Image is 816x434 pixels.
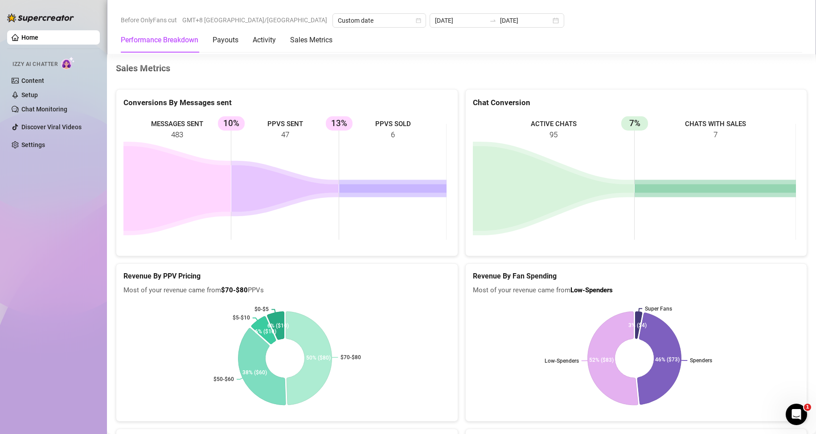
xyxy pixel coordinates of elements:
text: $50-$60 [213,376,234,382]
input: Start date [435,16,486,25]
img: logo-BBDzfeDw.svg [7,13,74,22]
span: Izzy AI Chatter [12,60,57,69]
a: Chat Monitoring [21,106,67,113]
text: $0-$5 [254,306,269,312]
span: Most of your revenue came from PPVs [123,285,451,296]
span: swap-right [489,17,496,24]
div: Activity [253,35,276,45]
b: $70-$80 [221,286,248,294]
h4: Sales Metrics [116,62,807,74]
span: Before OnlyFans cut [121,13,177,27]
h5: Revenue By PPV Pricing [123,271,451,282]
input: End date [500,16,551,25]
text: $5-$10 [233,315,250,321]
h5: Revenue By Fan Spending [473,271,800,282]
span: Most of your revenue came from [473,285,800,296]
div: Sales Metrics [290,35,332,45]
a: Setup [21,91,38,98]
text: Spenders [690,357,712,364]
a: Home [21,34,38,41]
text: Low-Spenders [544,357,578,364]
span: 1 [804,404,811,411]
span: to [489,17,496,24]
a: Discover Viral Videos [21,123,82,131]
text: Super Fans [645,305,672,311]
div: Performance Breakdown [121,35,198,45]
a: Settings [21,141,45,148]
span: calendar [416,18,421,23]
span: Custom date [338,14,421,27]
div: Payouts [213,35,238,45]
span: GMT+8 [GEOGRAPHIC_DATA]/[GEOGRAPHIC_DATA] [182,13,327,27]
div: Conversions By Messages sent [123,97,451,109]
b: Low-Spenders [570,286,613,294]
a: Content [21,77,44,84]
img: AI Chatter [61,57,75,70]
div: Chat Conversion [473,97,800,109]
text: $70-$80 [340,354,361,360]
iframe: Intercom live chat [786,404,807,425]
